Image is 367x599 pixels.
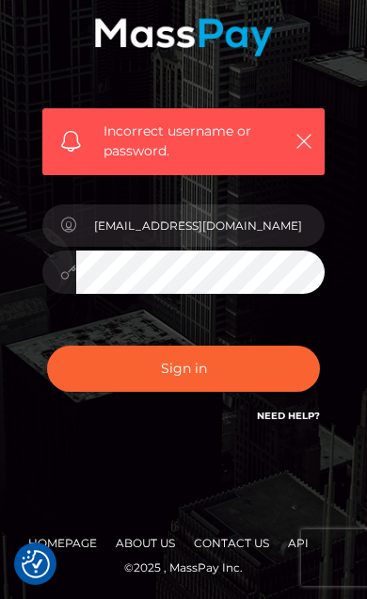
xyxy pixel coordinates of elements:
[104,121,283,161] span: Incorrect username or password.
[280,528,316,558] a: API
[14,558,353,578] div: © 2025 , MassPay Inc.
[257,410,320,422] a: Need Help?
[21,528,104,558] a: Homepage
[186,528,277,558] a: Contact Us
[22,550,50,578] button: Consent Preferences
[76,204,325,247] input: Username...
[47,346,320,392] button: Sign in
[108,528,183,558] a: About Us
[22,550,50,578] img: Revisit consent button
